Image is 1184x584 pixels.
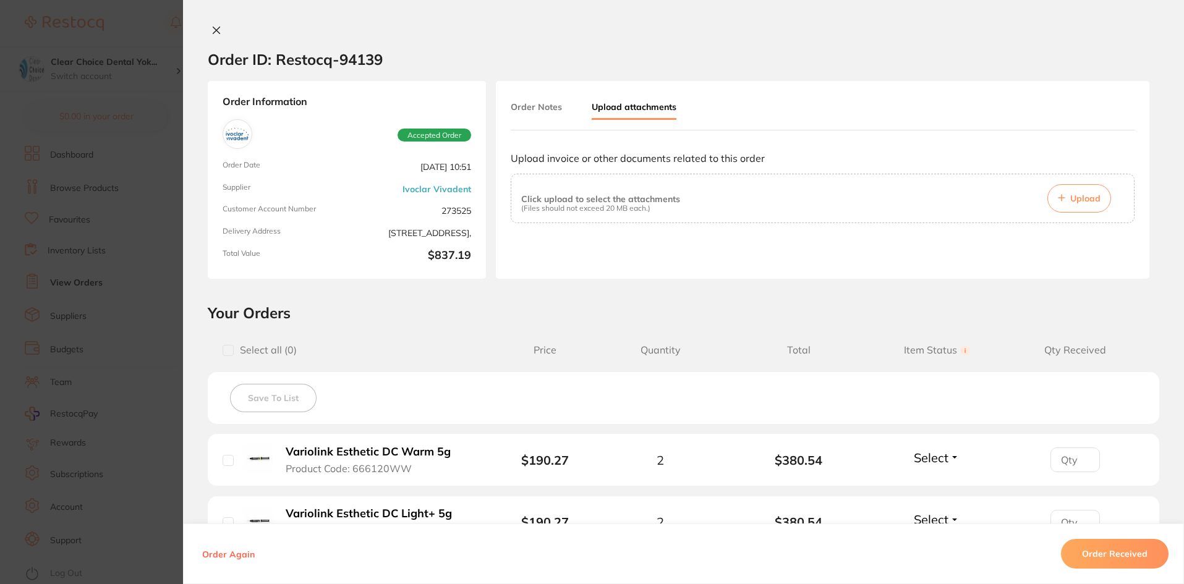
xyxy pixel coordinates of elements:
[282,507,466,537] button: Variolink Esthetic DC Light+ 5g Product Code: 666117WW
[352,205,471,217] span: 273525
[1006,344,1144,356] span: Qty Received
[499,344,591,356] span: Price
[910,450,963,465] button: Select
[592,96,676,120] button: Upload attachments
[286,507,452,520] b: Variolink Esthetic DC Light+ 5g
[914,512,948,527] span: Select
[208,50,383,69] h2: Order ID: Restocq- 94139
[226,122,249,146] img: Ivoclar Vivadent
[198,548,258,559] button: Order Again
[511,96,562,118] button: Order Notes
[223,205,342,217] span: Customer Account Number
[223,227,342,239] span: Delivery Address
[230,384,317,412] button: Save To List
[1050,510,1100,535] input: Qty
[591,344,730,356] span: Quantity
[402,184,471,194] a: Ivoclar Vivadent
[234,344,297,356] span: Select all ( 0 )
[521,204,680,213] p: (Files should not exceed 20 MB each.)
[223,183,342,195] span: Supplier
[730,515,868,529] b: $380.54
[1047,184,1111,213] button: Upload
[868,344,1007,356] span: Item Status
[208,303,1159,322] h2: Your Orders
[511,153,1135,164] p: Upload invoice or other documents related to this order
[521,194,680,204] p: Click upload to select the attachments
[1061,539,1169,569] button: Order Received
[223,96,471,109] strong: Order Information
[521,452,569,468] b: $190.27
[910,512,963,527] button: Select
[223,161,342,173] span: Order Date
[352,227,471,239] span: [STREET_ADDRESS],
[286,463,412,474] span: Product Code: 666120WW
[352,249,471,264] b: $837.19
[352,161,471,173] span: [DATE] 10:51
[286,446,451,459] b: Variolink Esthetic DC Warm 5g
[243,506,273,536] img: Variolink Esthetic DC Light+ 5g
[730,453,868,467] b: $380.54
[730,344,868,356] span: Total
[521,514,569,530] b: $190.27
[398,129,471,142] span: Accepted Order
[223,249,342,264] span: Total Value
[243,444,273,473] img: Variolink Esthetic DC Warm 5g
[1050,447,1100,472] input: Qty
[1070,193,1101,204] span: Upload
[657,453,664,467] span: 2
[914,450,948,465] span: Select
[657,515,664,529] span: 2
[282,445,464,475] button: Variolink Esthetic DC Warm 5g Product Code: 666120WW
